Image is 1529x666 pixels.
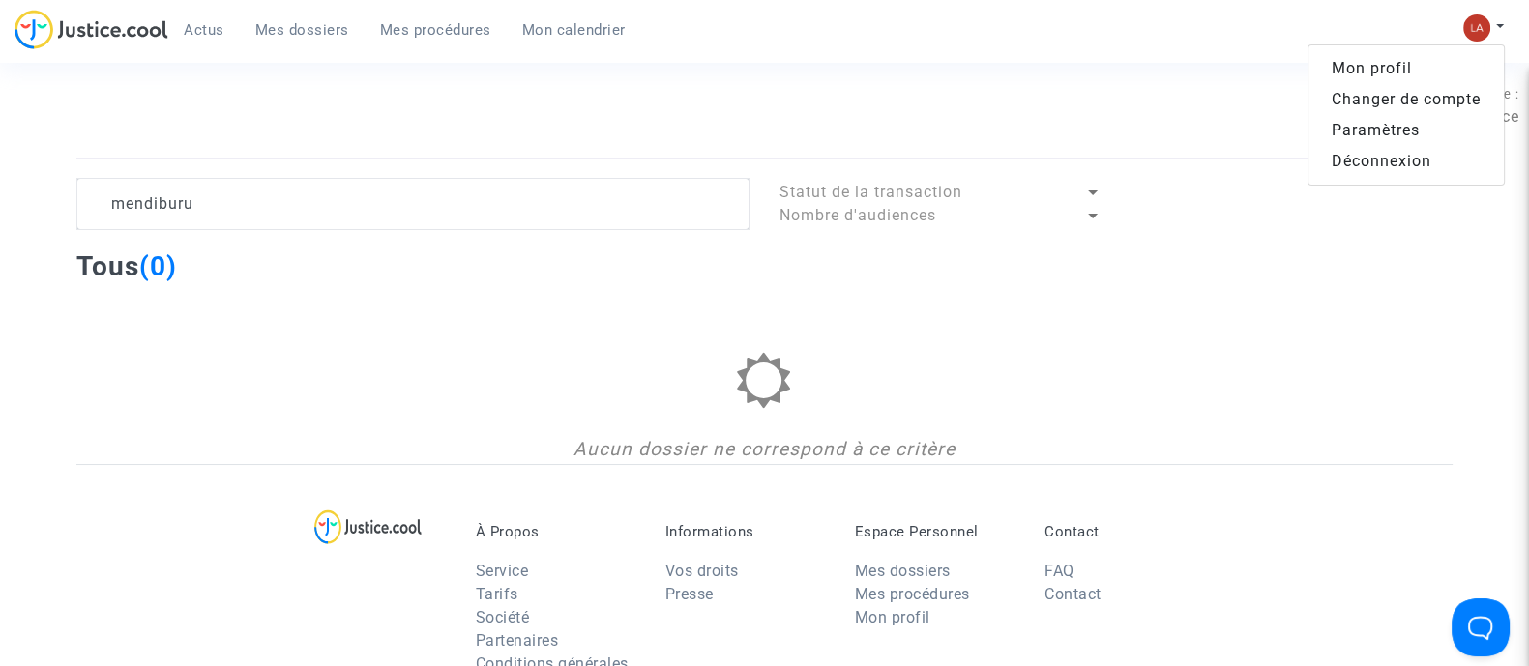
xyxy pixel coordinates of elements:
[139,250,177,282] span: (0)
[779,206,935,224] span: Nombre d'audiences
[476,585,518,603] a: Tarifs
[314,509,422,544] img: logo-lg.svg
[476,523,636,540] p: À Propos
[365,15,507,44] a: Mes procédures
[184,21,224,39] span: Actus
[665,585,714,603] a: Presse
[168,15,240,44] a: Actus
[665,562,739,580] a: Vos droits
[1463,14,1490,42] img: 3f9b7d9779f7b0ffc2b90d026f0682a9
[1044,585,1102,603] a: Contact
[855,523,1015,540] p: Espace Personnel
[1308,115,1504,146] a: Paramètres
[507,15,641,44] a: Mon calendrier
[1452,598,1510,656] iframe: Help Scout Beacon - Open
[76,436,1453,464] div: Aucun dossier ne correspond à ce critère
[76,249,177,283] h2: Tous
[476,631,559,650] a: Partenaires
[665,523,826,540] p: Informations
[476,562,529,580] a: Service
[476,608,530,626] a: Société
[855,608,930,626] a: Mon profil
[15,10,168,49] img: jc-logo.svg
[1308,84,1504,115] a: Changer de compte
[1308,146,1504,177] a: Déconnexion
[1308,53,1504,84] a: Mon profil
[855,562,951,580] a: Mes dossiers
[779,183,961,201] span: Statut de la transaction
[240,15,365,44] a: Mes dossiers
[1044,523,1205,540] p: Contact
[1044,562,1074,580] a: FAQ
[380,21,491,39] span: Mes procédures
[855,585,970,603] a: Mes procédures
[255,21,349,39] span: Mes dossiers
[522,21,626,39] span: Mon calendrier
